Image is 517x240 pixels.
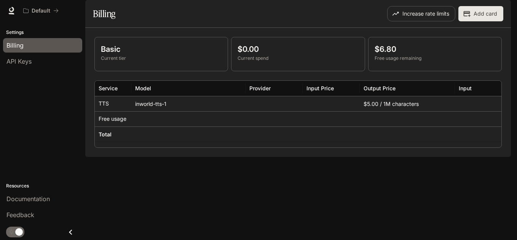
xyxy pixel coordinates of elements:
p: Free usage [99,115,126,123]
p: Current tier [101,55,222,62]
h6: Total [99,131,112,138]
div: Input [459,85,472,91]
button: Increase rate limits [387,6,455,21]
button: Add card [458,6,503,21]
h1: Billing [93,6,115,21]
p: $6.80 [375,43,495,55]
p: Free usage remaining [375,55,495,62]
div: Output Price [364,85,396,91]
p: Default [32,8,50,14]
p: $0.00 [238,43,358,55]
div: Service [99,85,118,91]
div: Provider [249,85,271,91]
div: Model [135,85,151,91]
p: TTS [99,100,109,107]
div: $5.00 / 1M characters [360,96,455,111]
div: Input Price [306,85,334,91]
div: inworld-tts-1 [131,96,246,111]
p: Basic [101,43,222,55]
button: All workspaces [20,3,62,18]
p: Current spend [238,55,358,62]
